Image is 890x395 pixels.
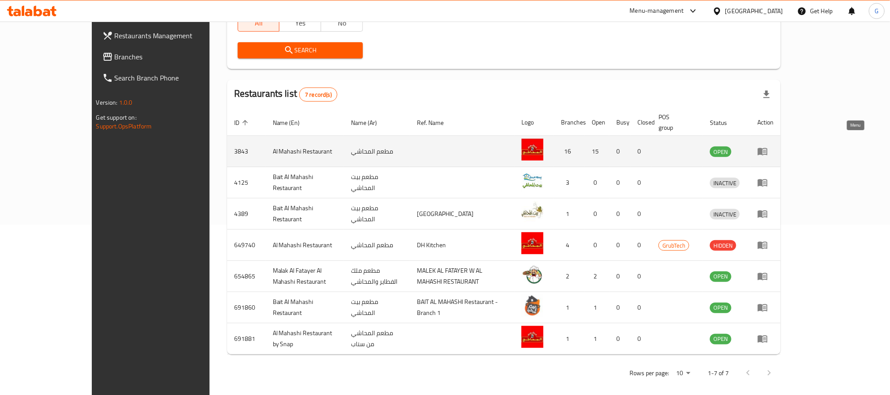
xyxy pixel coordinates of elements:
[875,6,879,16] span: G
[630,167,651,198] td: 0
[710,240,736,251] div: HIDDEN
[119,97,133,108] span: 1.0.0
[609,136,630,167] td: 0
[266,230,344,261] td: Al Mahashi Restaurant
[757,333,774,344] div: Menu
[757,302,774,313] div: Menu
[609,198,630,230] td: 0
[710,147,731,157] span: OPEN
[96,112,137,123] span: Get support on:
[710,178,740,188] span: INACTIVE
[299,88,337,102] div: Total records count
[234,87,337,102] h2: Restaurants list
[630,136,651,167] td: 0
[609,230,630,261] td: 0
[521,139,543,161] img: Al Mahashi Restaurant
[554,261,585,292] td: 2
[227,261,266,292] td: 654865
[283,17,318,29] span: Yes
[234,117,251,128] span: ID
[757,208,774,219] div: Menu
[630,198,651,230] td: 0
[630,323,651,355] td: 0
[344,136,410,167] td: مطعم المحاشي
[554,167,585,198] td: 3
[266,292,344,323] td: Bait Al Mahashi Restaurant
[227,292,266,323] td: 691860
[238,14,280,32] button: All
[725,6,783,16] div: [GEOGRAPHIC_DATA]
[266,167,344,198] td: Bait Al Mahashi Restaurant
[585,230,609,261] td: 0
[710,271,731,282] span: OPEN
[757,240,774,250] div: Menu
[242,17,276,29] span: All
[630,261,651,292] td: 0
[630,230,651,261] td: 0
[321,14,363,32] button: No
[238,42,363,59] button: Search
[410,198,514,230] td: [GEOGRAPHIC_DATA]
[710,209,740,219] span: INACTIVE
[554,292,585,323] td: 1
[521,263,543,285] img: Malak Al Fatayer Al Mahashi Restaurant
[757,271,774,282] div: Menu
[227,136,266,167] td: 3843
[585,323,609,355] td: 1
[708,368,729,379] p: 1-7 of 7
[344,323,410,355] td: مطعم المحاشي من سناب
[266,198,344,230] td: Bait Al Mahashi Restaurant
[554,109,585,136] th: Branches
[609,167,630,198] td: 0
[710,271,731,282] div: OPEN
[585,261,609,292] td: 2
[344,261,410,292] td: مطعم ملك الفطاير والمحاشي
[95,67,240,88] a: Search Branch Phone
[756,84,777,105] div: Export file
[95,25,240,46] a: Restaurants Management
[585,198,609,230] td: 0
[344,198,410,230] td: مطعم بيت المحاشي
[115,73,233,83] span: Search Branch Phone
[279,14,321,32] button: Yes
[115,30,233,41] span: Restaurants Management
[521,326,543,348] img: Al Mahashi Restaurant by Snap
[227,109,781,355] table: enhanced table
[344,167,410,198] td: مطعم بيت المحاشي
[658,112,692,133] span: POS group
[115,51,233,62] span: Branches
[344,230,410,261] td: مطعم المحاشي
[227,323,266,355] td: 691881
[609,109,630,136] th: Busy
[609,292,630,323] td: 0
[554,230,585,261] td: 4
[300,91,337,99] span: 7 record(s)
[96,121,152,132] a: Support.OpsPlatform
[585,136,609,167] td: 15
[95,46,240,67] a: Branches
[227,198,266,230] td: 4389
[630,368,669,379] p: Rows per page:
[227,230,266,261] td: 649740
[514,109,554,136] th: Logo
[710,303,731,313] div: OPEN
[521,201,543,223] img: Bait Al Mahashi Restaurant
[554,323,585,355] td: 1
[266,323,344,355] td: Al Mahashi Restaurant by Snap
[659,241,689,251] span: GrubTech
[521,232,543,254] img: Al Mahashi Restaurant
[673,367,694,380] div: Rows per page:
[325,17,359,29] span: No
[609,261,630,292] td: 0
[521,170,543,192] img: Bait Al Mahashi Restaurant
[630,292,651,323] td: 0
[96,97,118,108] span: Version:
[351,117,388,128] span: Name (Ar)
[266,136,344,167] td: Al Mahashi Restaurant
[410,292,514,323] td: BAIT AL MAHASHI Restaurant - Branch 1
[710,303,731,313] span: OPEN
[630,6,684,16] div: Menu-management
[609,323,630,355] td: 0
